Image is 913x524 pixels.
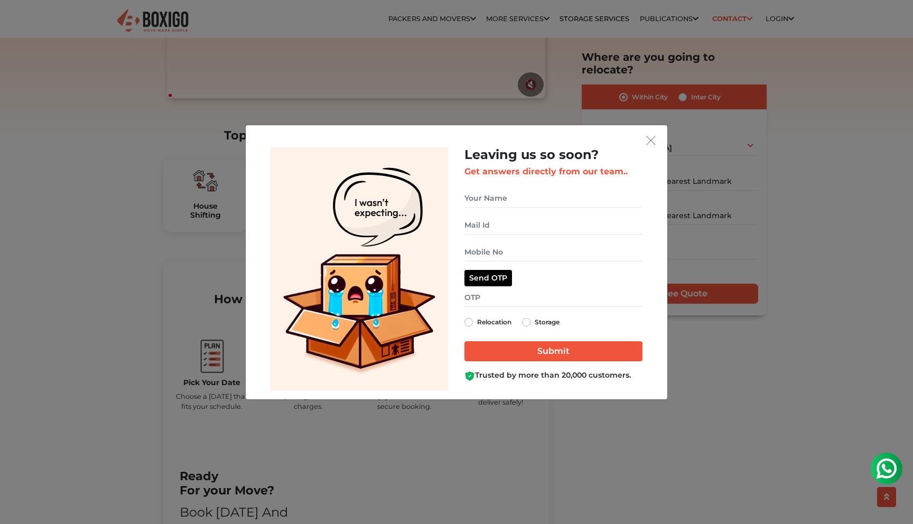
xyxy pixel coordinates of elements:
input: Your Name [464,189,642,208]
input: Mail Id [464,216,642,235]
label: Relocation [477,316,511,329]
button: Send OTP [464,270,512,286]
input: Submit [464,341,642,361]
h3: Get answers directly from our team.. [464,166,642,176]
img: exit [646,136,656,145]
div: Trusted by more than 20,000 customers. [464,370,642,381]
img: Boxigo Customer Shield [464,371,475,381]
img: Lead Welcome Image [270,147,449,391]
input: OTP [464,288,642,307]
img: whatsapp-icon.svg [11,11,32,32]
input: Mobile No [464,243,642,261]
h2: Leaving us so soon? [464,147,642,163]
label: Storage [535,316,560,329]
